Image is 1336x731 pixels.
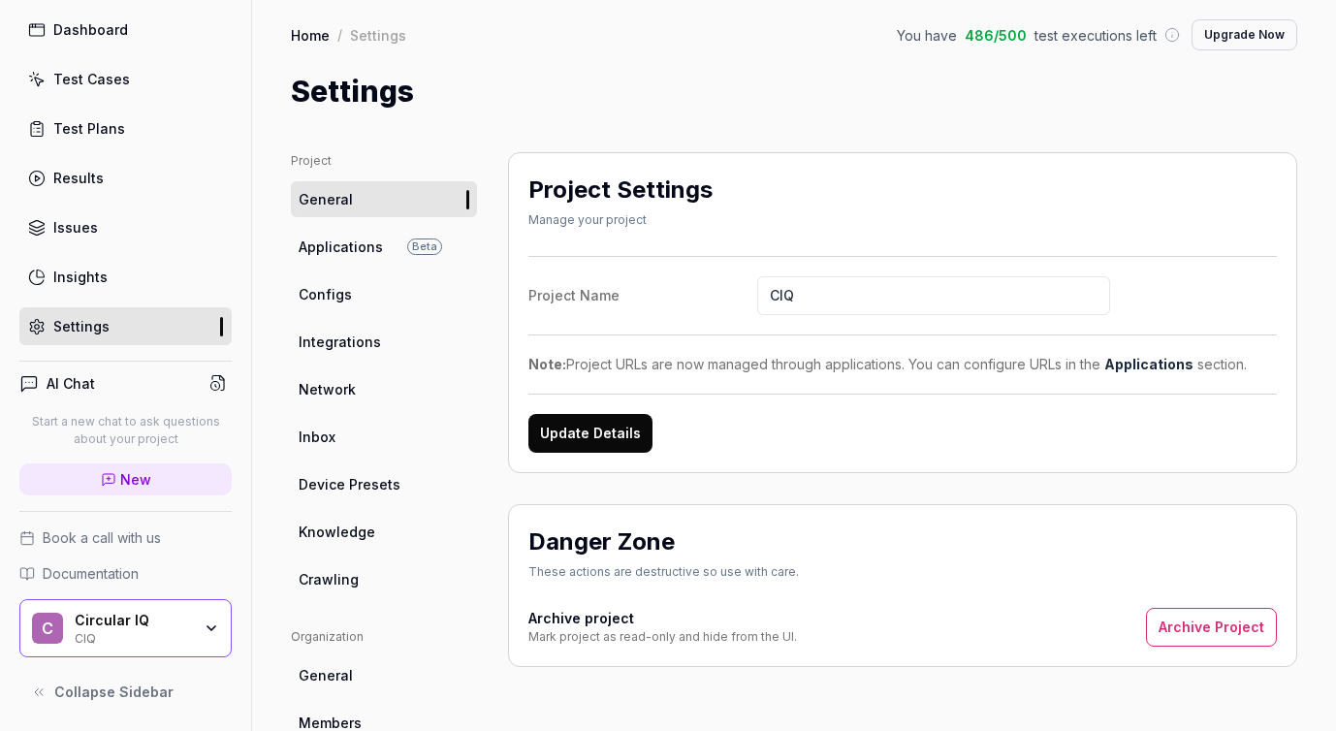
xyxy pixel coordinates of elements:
button: CCircular IQCIQ [19,599,232,657]
span: Beta [407,238,442,255]
div: CIQ [75,629,191,645]
a: Home [291,25,330,45]
a: General [291,657,477,693]
button: Collapse Sidebar [19,673,232,712]
span: Applications [299,237,383,257]
h2: Project Settings [528,173,713,207]
p: Start a new chat to ask questions about your project [19,413,232,448]
a: Dashboard [19,11,232,48]
a: Insights [19,258,232,296]
div: Project Name [528,285,757,305]
a: Configs [291,276,477,312]
span: Configs [299,284,352,304]
span: Integrations [299,332,381,352]
a: Crawling [291,561,477,597]
span: 486 / 500 [965,25,1027,46]
a: Inbox [291,419,477,455]
div: Test Plans [53,118,125,139]
div: Organization [291,628,477,646]
a: Test Plans [19,110,232,147]
button: Update Details [528,414,652,453]
input: Project Name [757,276,1111,315]
a: New [19,463,232,495]
div: Circular IQ [75,612,191,629]
div: Project URLs are now managed through applications. You can configure URLs in the section. [528,354,1277,374]
a: Knowledge [291,514,477,550]
span: test executions left [1034,25,1157,46]
span: Documentation [43,563,139,584]
a: General [291,181,477,217]
a: Device Presets [291,466,477,502]
button: Archive Project [1146,608,1277,647]
span: Inbox [299,427,335,447]
div: Manage your project [528,211,713,229]
div: Project [291,152,477,170]
a: Test Cases [19,60,232,98]
div: Settings [53,316,110,336]
div: These actions are destructive so use with care. [528,563,799,581]
span: Device Presets [299,474,400,494]
a: ApplicationsBeta [291,229,477,265]
a: Applications [1104,356,1193,372]
div: Mark project as read-only and hide from the UI. [528,628,797,646]
div: Issues [53,217,98,238]
span: Collapse Sidebar [54,682,174,702]
span: Network [299,379,356,399]
span: General [299,665,353,685]
div: Dashboard [53,19,128,40]
span: C [32,613,63,644]
div: Test Cases [53,69,130,89]
span: New [120,469,151,490]
a: Issues [19,208,232,246]
a: Settings [19,307,232,345]
span: Book a call with us [43,527,161,548]
div: Insights [53,267,108,287]
span: Crawling [299,569,359,589]
h4: AI Chat [47,373,95,394]
div: Settings [350,25,406,45]
h2: Danger Zone [528,524,675,559]
h1: Settings [291,70,414,113]
a: Integrations [291,324,477,360]
a: Results [19,159,232,197]
h4: Archive project [528,608,797,628]
strong: Note: [528,356,566,372]
a: Documentation [19,563,232,584]
a: Book a call with us [19,527,232,548]
a: Network [291,371,477,407]
span: General [299,189,353,209]
div: Results [53,168,104,188]
button: Upgrade Now [1192,19,1297,50]
span: You have [897,25,957,46]
span: Knowledge [299,522,375,542]
div: / [337,25,342,45]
